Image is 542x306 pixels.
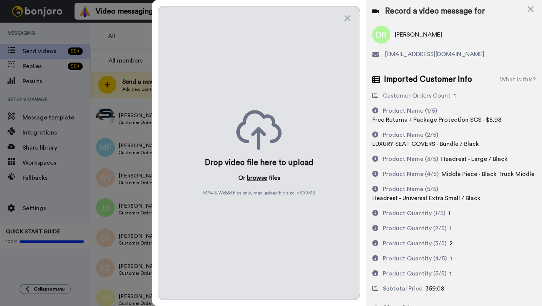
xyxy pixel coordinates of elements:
[449,271,452,277] span: 1
[383,254,447,263] div: Product Quantity (4/5)
[383,239,446,248] div: Product Quantity (3/5)
[500,75,536,84] div: What is this?
[425,286,444,292] span: 359.08
[385,50,484,59] span: [EMAIL_ADDRESS][DOMAIN_NAME]
[454,93,456,99] span: 1
[383,269,446,278] div: Product Quantity (5/5)
[383,91,451,100] div: Customer Orders Count
[383,170,438,179] div: Product Name (4/5)
[383,155,438,164] div: Product Name (3/5)
[247,173,267,182] button: browse
[383,185,438,194] div: Product Name (5/5)
[372,141,479,147] span: LUXURY SEAT COVERS - Bundle / Black
[450,256,452,262] span: 1
[372,117,501,123] span: Free Returns + Package Protection SCS - $8.98
[442,171,534,177] span: Middle Piece - Black Truck Middle
[205,158,314,168] div: Drop video file here to upload
[238,173,280,182] p: Or files
[448,210,451,216] span: 1
[449,240,453,246] span: 2
[441,156,507,162] span: Headrest - Large / Black
[384,74,472,85] span: Imported Customer Info
[372,195,480,201] span: Headrest - Universal Extra Small / Black
[383,284,422,293] div: Subtotal Price
[383,106,437,115] div: Product Name (1/5)
[449,225,452,231] span: 1
[203,190,315,196] span: MP4 & WebM files only, max upload file size is 500 MB
[383,224,446,233] div: Product Quantity (2/5)
[383,130,438,139] div: Product Name (2/5)
[383,209,445,218] div: Product Quantity (1/5)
